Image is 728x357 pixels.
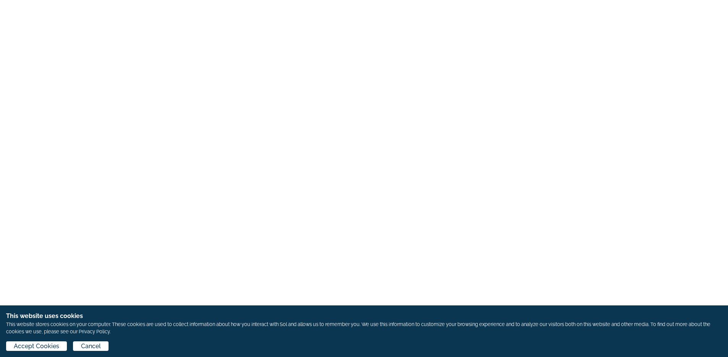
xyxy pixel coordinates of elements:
[73,341,108,351] button: Cancel
[14,342,59,351] span: Accept Cookies
[6,321,722,335] p: This website stores cookies on your computer. These cookies are used to collect information about...
[6,312,722,321] h1: This website uses cookies
[81,342,101,351] span: Cancel
[6,341,67,351] button: Accept Cookies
